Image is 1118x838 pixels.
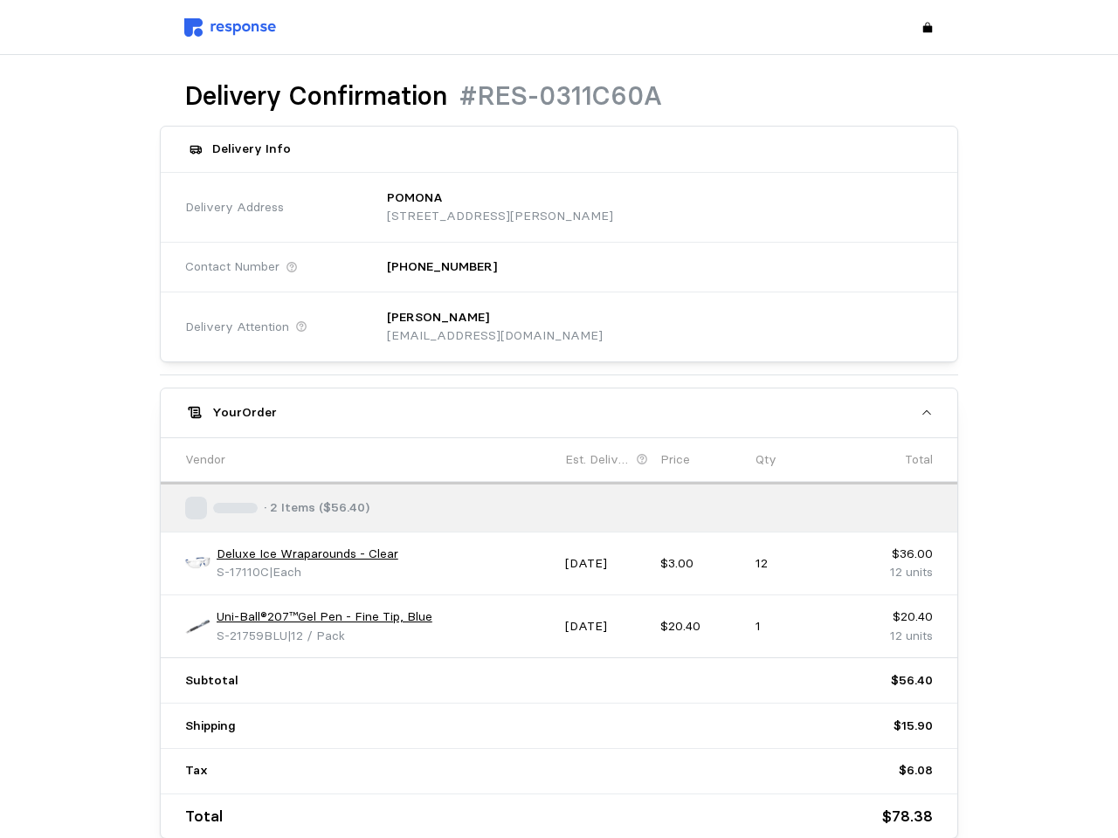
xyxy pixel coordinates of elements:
[217,564,269,580] span: S-17110C
[185,551,210,576] img: S-17110C
[756,450,776,470] p: Qty
[850,627,933,646] p: 12 units
[850,545,933,564] p: $36.00
[387,308,489,327] p: [PERSON_NAME]
[565,554,648,574] p: [DATE]
[850,608,933,627] p: $20.40
[217,628,287,643] span: S-21759BLU
[184,18,276,37] img: svg%3e
[882,804,933,829] p: $78.38
[387,207,613,226] p: [STREET_ADDRESS][PERSON_NAME]
[565,450,632,470] p: Est. Delivery
[459,79,662,113] h1: #RES-0311C60A
[212,140,291,158] h5: Delivery Info
[185,318,289,337] span: Delivery Attention
[185,198,284,217] span: Delivery Address
[756,617,838,636] p: 1
[185,614,210,639] img: S-21759BLU
[660,617,743,636] p: $20.40
[161,388,958,437] button: YourOrder
[905,450,933,470] p: Total
[185,258,279,277] span: Contact Number
[185,804,223,829] p: Total
[185,450,225,470] p: Vendor
[217,608,432,627] a: Uni-Ball®207™Gel Pen - Fine Tip, Blue
[387,258,497,277] p: [PHONE_NUMBER]
[269,564,301,580] span: | Each
[217,545,398,564] a: Deluxe Ice Wraparounds - Clear
[287,628,345,643] span: | 12 / Pack
[660,554,743,574] p: $3.00
[212,403,277,422] h5: Your Order
[184,79,447,113] h1: Delivery Confirmation
[756,554,838,574] p: 12
[185,671,238,690] p: Subtotal
[185,761,208,780] p: Tax
[387,189,443,208] p: POMONA
[387,326,603,346] p: [EMAIL_ADDRESS][DOMAIN_NAME]
[264,498,369,518] p: · 2 Items ($56.40)
[899,761,933,780] p: $6.08
[565,617,648,636] p: [DATE]
[185,717,236,736] p: Shipping
[891,671,933,690] p: $56.40
[894,717,933,736] p: $15.90
[850,563,933,582] p: 12 units
[660,450,690,470] p: Price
